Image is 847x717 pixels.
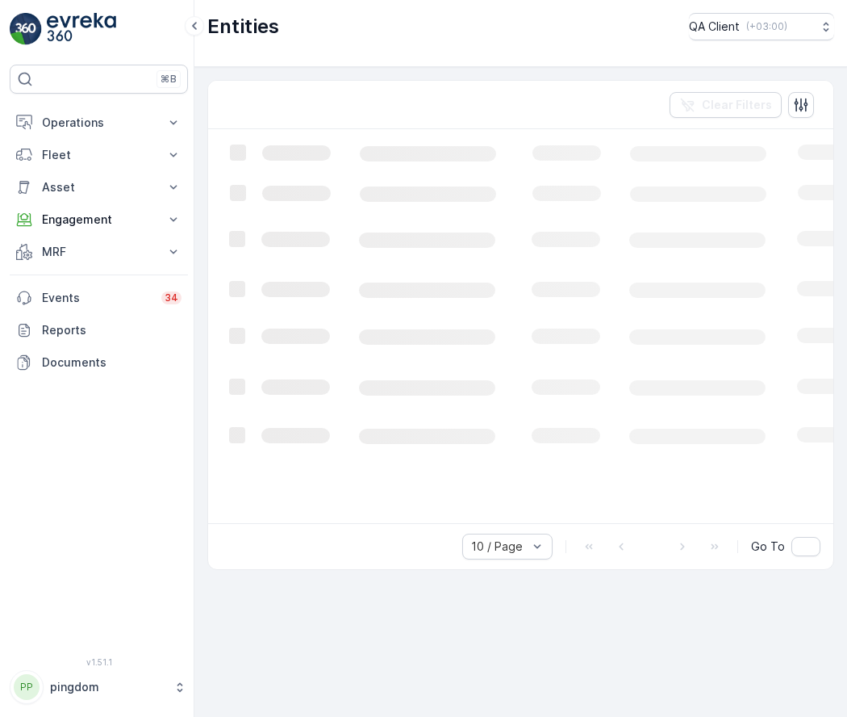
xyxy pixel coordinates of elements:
[165,291,178,304] p: 34
[10,314,188,346] a: Reports
[50,679,165,695] p: pingdom
[10,282,188,314] a: Events34
[42,179,156,195] p: Asset
[161,73,177,86] p: ⌘B
[42,212,156,228] p: Engagement
[42,290,152,306] p: Events
[746,20,787,33] p: ( +03:00 )
[10,203,188,236] button: Engagement
[670,92,782,118] button: Clear Filters
[10,670,188,704] button: PPpingdom
[42,354,181,371] p: Documents
[10,236,188,268] button: MRF
[42,322,181,338] p: Reports
[10,107,188,139] button: Operations
[207,14,279,40] p: Entities
[10,171,188,203] button: Asset
[47,13,116,45] img: logo_light-DOdMpM7g.png
[14,674,40,700] div: PP
[10,13,42,45] img: logo
[751,539,785,555] span: Go To
[10,346,188,379] a: Documents
[702,97,772,113] p: Clear Filters
[42,147,156,163] p: Fleet
[689,13,834,40] button: QA Client(+03:00)
[42,115,156,131] p: Operations
[10,657,188,667] span: v 1.51.1
[42,244,156,260] p: MRF
[10,139,188,171] button: Fleet
[689,19,740,35] p: QA Client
